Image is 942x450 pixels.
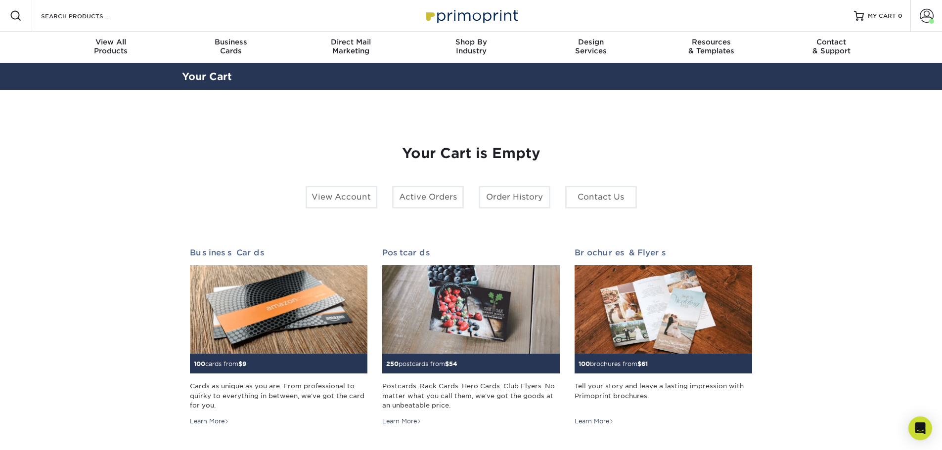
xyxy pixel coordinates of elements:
[651,32,771,63] a: Resources& Templates
[531,38,651,55] div: Services
[531,32,651,63] a: DesignServices
[382,248,560,426] a: Postcards 250postcards from$54 Postcards. Rack Cards. Hero Cards. Club Flyers. No matter what you...
[637,360,641,368] span: $
[411,38,531,46] span: Shop By
[194,360,205,368] span: 100
[171,38,291,46] span: Business
[194,360,246,368] small: cards from
[51,38,171,55] div: Products
[479,186,550,208] a: Order History
[291,38,411,46] span: Direct Mail
[171,32,291,63] a: BusinessCards
[382,381,560,410] div: Postcards. Rack Cards. Hero Cards. Club Flyers. No matter what you call them, we've got the goods...
[51,38,171,46] span: View All
[171,38,291,55] div: Cards
[190,381,367,410] div: Cards as unique as you are. From professional to quirky to everything in between, we've got the c...
[531,38,651,46] span: Design
[575,417,614,426] div: Learn More
[651,38,771,55] div: & Templates
[190,145,753,162] h1: Your Cart is Empty
[771,38,892,55] div: & Support
[242,360,246,368] span: 9
[411,38,531,55] div: Industry
[238,360,242,368] span: $
[641,360,648,368] span: 61
[579,360,590,368] span: 100
[51,32,171,63] a: View AllProducts
[575,248,752,257] h2: Brochures & Flyers
[565,186,637,208] a: Contact Us
[771,38,892,46] span: Contact
[411,32,531,63] a: Shop ByIndustry
[651,38,771,46] span: Resources
[579,360,648,368] small: brochures from
[291,32,411,63] a: Direct MailMarketing
[382,265,560,354] img: Postcards
[868,12,896,20] span: MY CART
[386,360,399,368] span: 250
[575,265,752,354] img: Brochures & Flyers
[382,417,421,426] div: Learn More
[291,38,411,55] div: Marketing
[190,265,367,354] img: Business Cards
[40,10,136,22] input: SEARCH PRODUCTS.....
[190,248,367,257] h2: Business Cards
[575,381,752,410] div: Tell your story and leave a lasting impression with Primoprint brochures.
[575,248,752,426] a: Brochures & Flyers 100brochures from$61 Tell your story and leave a lasting impression with Primo...
[182,71,232,82] a: Your Cart
[306,186,377,208] a: View Account
[422,5,521,26] img: Primoprint
[190,248,367,426] a: Business Cards 100cards from$9 Cards as unique as you are. From professional to quirky to everyth...
[898,12,902,19] span: 0
[386,360,457,368] small: postcards from
[392,186,464,208] a: Active Orders
[771,32,892,63] a: Contact& Support
[908,416,932,440] div: Open Intercom Messenger
[445,360,449,368] span: $
[449,360,457,368] span: 54
[382,248,560,257] h2: Postcards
